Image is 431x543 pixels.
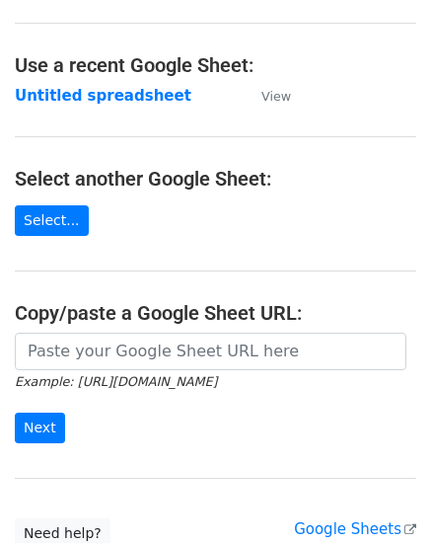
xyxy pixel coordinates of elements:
[294,520,416,538] a: Google Sheets
[15,301,416,325] h4: Copy/paste a Google Sheet URL:
[332,448,431,543] iframe: Chat Widget
[15,53,416,77] h4: Use a recent Google Sheet:
[15,333,406,370] input: Paste your Google Sheet URL here
[15,167,416,191] h4: Select another Google Sheet:
[15,413,65,443] input: Next
[242,87,291,105] a: View
[261,89,291,104] small: View
[15,87,191,105] a: Untitled spreadsheet
[15,205,89,236] a: Select...
[15,374,217,389] small: Example: [URL][DOMAIN_NAME]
